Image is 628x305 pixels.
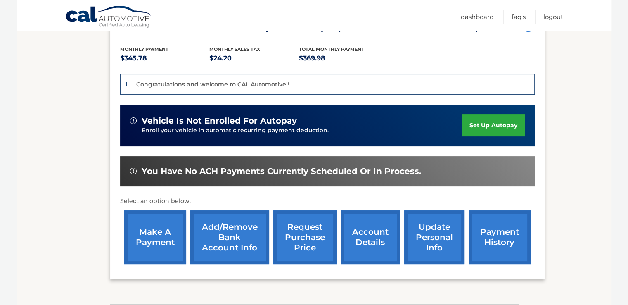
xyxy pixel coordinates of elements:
[462,114,524,136] a: set up autopay
[190,210,269,264] a: Add/Remove bank account info
[512,10,526,24] a: FAQ's
[299,46,364,52] span: Total Monthly Payment
[341,210,400,264] a: account details
[273,210,337,264] a: request purchase price
[142,126,462,135] p: Enroll your vehicle in automatic recurring payment deduction.
[469,210,531,264] a: payment history
[130,117,137,124] img: alert-white.svg
[130,168,137,174] img: alert-white.svg
[65,5,152,29] a: Cal Automotive
[120,46,168,52] span: Monthly Payment
[299,52,389,64] p: $369.98
[120,196,535,206] p: Select an option below:
[142,166,421,176] span: You have no ACH payments currently scheduled or in process.
[404,210,464,264] a: update personal info
[543,10,563,24] a: Logout
[136,81,289,88] p: Congratulations and welcome to CAL Automotive!!
[209,46,260,52] span: Monthly sales Tax
[120,52,210,64] p: $345.78
[209,52,299,64] p: $24.20
[124,210,186,264] a: make a payment
[461,10,494,24] a: Dashboard
[142,116,297,126] span: vehicle is not enrolled for autopay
